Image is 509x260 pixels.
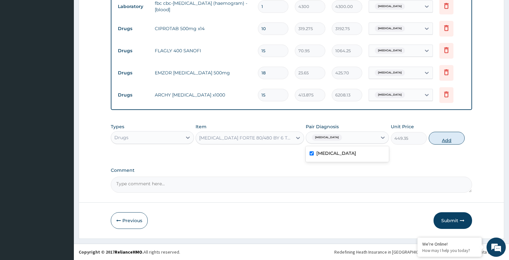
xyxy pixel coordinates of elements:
[111,168,472,173] label: Comment
[375,92,405,98] span: [MEDICAL_DATA]
[316,150,356,156] label: [MEDICAL_DATA]
[115,249,142,255] a: RelianceHMO
[37,81,89,146] span: We're online!
[375,25,405,32] span: [MEDICAL_DATA]
[79,249,144,255] strong: Copyright © 2017 .
[199,135,293,141] div: [MEDICAL_DATA] FORTE 80/480 BY 6 TAB
[152,66,255,79] td: EMZOR [MEDICAL_DATA] 500mg
[422,248,477,253] p: How may I help you today?
[334,249,504,255] div: Redefining Heath Insurance in [GEOGRAPHIC_DATA] using Telemedicine and Data Science!
[312,134,342,141] span: [MEDICAL_DATA]
[429,132,465,145] button: Add
[33,36,108,44] div: Chat with us now
[115,67,152,79] td: Drugs
[375,70,405,76] span: [MEDICAL_DATA]
[375,3,405,10] span: [MEDICAL_DATA]
[3,175,122,197] textarea: Type your message and hit 'Enter'
[196,123,206,130] label: Item
[111,212,148,229] button: Previous
[12,32,26,48] img: d_794563401_company_1708531726252_794563401
[115,23,152,35] td: Drugs
[152,22,255,35] td: CIPROTAB 500mg x14
[74,244,509,260] footer: All rights reserved.
[422,241,477,247] div: We're Online!
[391,123,414,130] label: Unit Price
[306,123,339,130] label: Pair Diagnosis
[111,124,124,130] label: Types
[114,134,128,141] div: Drugs
[115,1,152,13] td: Laboratory
[152,88,255,101] td: ARCHY [MEDICAL_DATA] x1000
[115,45,152,57] td: Drugs
[152,44,255,57] td: FLAGLY 400 SANOFI
[115,89,152,101] td: Drugs
[434,212,472,229] button: Submit
[105,3,121,19] div: Minimize live chat window
[375,47,405,54] span: [MEDICAL_DATA]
